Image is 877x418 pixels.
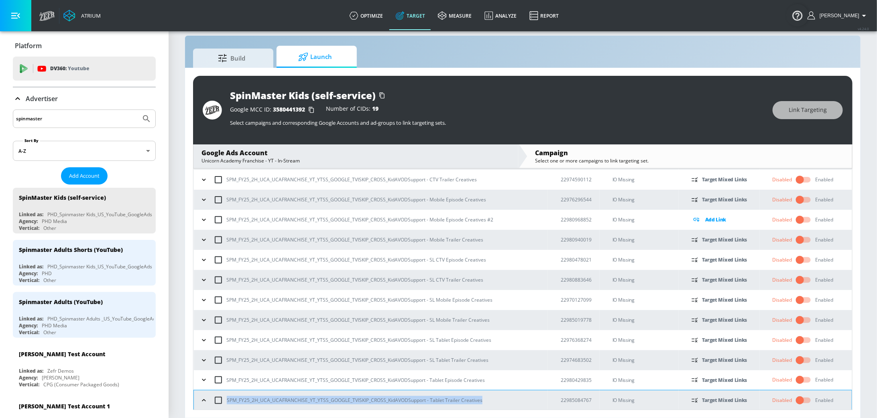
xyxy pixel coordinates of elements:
[13,141,156,161] div: A-Z
[561,256,600,264] p: 22980478021
[16,114,138,124] input: Search by name
[19,218,38,225] div: Agency:
[227,356,489,364] p: SPM_FY25_2H_UCA_UCAFRANCHISE_YT_YTSS_GOOGLE_TVISKIP_CROSS_KidAVODSupport - SL Tablet Trailer Crea...
[816,236,834,243] div: Enabled
[612,396,679,405] p: IO Missing
[816,276,834,284] div: Enabled
[201,148,510,157] div: Google Ads Account
[561,235,600,244] p: 22980940019
[702,175,747,184] p: Target Mixed Links
[47,367,74,374] div: Zefr Demos
[561,336,600,344] p: 22976368274
[561,396,600,404] p: 22985084767
[702,355,747,365] p: Target Mixed Links
[692,215,760,224] div: Add Link
[19,350,105,358] div: [PERSON_NAME] Test Account
[227,175,477,184] p: SPM_FY25_2H_UCA_UCAFRANCHISE_YT_YTSS_GOOGLE_TVISKIP_CROSS_KidAVODSupport - CTV Trailer Creatives
[773,296,792,304] div: Disabled
[702,195,747,204] p: Target Mixed Links
[19,277,39,284] div: Vertical:
[13,57,156,81] div: DV360: Youtube
[227,376,485,384] p: SPM_FY25_2H_UCA_UCAFRANCHISE_YT_YTSS_GOOGLE_TVISKIP_CROSS_KidAVODSupport - Tablet Episode Creatives
[15,41,42,50] p: Platform
[43,329,56,336] div: Other
[612,235,679,244] p: IO Missing
[42,374,79,381] div: [PERSON_NAME]
[773,236,792,243] div: Disabled
[19,367,43,374] div: Linked as:
[23,138,40,143] label: Sort By
[13,344,156,390] div: [PERSON_NAME] Test AccountLinked as:Zefr DemosAgency:[PERSON_NAME]Vertical:CPG (Consumer Packaged...
[816,337,834,344] div: Enabled
[773,256,792,264] div: Disabled
[816,13,859,18] span: login as: stephanie.wolklin@zefr.com
[786,4,809,26] button: Open Resource Center
[19,194,106,201] div: SpinMaster Kids (self-service)
[138,110,155,128] button: Submit Search
[19,263,43,270] div: Linked as:
[612,355,679,365] p: IO Missing
[227,296,493,304] p: SPM_FY25_2H_UCA_UCAFRANCHISE_YT_YTSS_GOOGLE_TVISKIP_CROSS_KidAVODSupport - SL Mobile Episode Crea...
[612,255,679,264] p: IO Missing
[227,396,482,404] p: SPM_FY25_2H_UCA_UCAFRANCHISE_YT_YTSS_GOOGLE_TVISKIP_CROSS_KidAVODSupport - Tablet Trailer Creatives
[773,176,792,183] div: Disabled
[561,316,600,324] p: 22985019778
[50,64,89,73] p: DV360:
[19,329,39,336] div: Vertical:
[523,1,565,30] a: Report
[326,106,378,114] div: Number of CIDs:
[816,317,834,324] div: Enabled
[816,196,834,203] div: Enabled
[227,276,484,284] p: SPM_FY25_2H_UCA_UCAFRANCHISE_YT_YTSS_GOOGLE_TVISKIP_CROSS_KidAVODSupport - SL CTV Trailer Creatives
[227,316,490,324] p: SPM_FY25_2H_UCA_UCAFRANCHISE_YT_YTSS_GOOGLE_TVISKIP_CROSS_KidAVODSupport - SL Mobile Trailer Crea...
[43,381,119,388] div: CPG (Consumer Packaged Goods)
[13,34,156,57] div: Platform
[816,397,834,404] div: Enabled
[19,246,123,254] div: Spinmaster Adults Shorts (YouTube)
[561,356,600,364] p: 22974683502
[372,105,378,112] span: 19
[612,375,679,385] p: IO Missing
[612,175,679,184] p: IO Missing
[343,1,389,30] a: optimize
[227,336,492,344] p: SPM_FY25_2H_UCA_UCAFRANCHISE_YT_YTSS_GOOGLE_TVISKIP_CROSS_KidAVODSupport - SL Tablet Episode Crea...
[702,295,747,304] p: Target Mixed Links
[702,375,747,385] p: Target Mixed Links
[230,119,765,126] p: Select campaigns and corresponding Google Accounts and ad-groups to link targeting sets.
[13,292,156,338] div: Spinmaster Adults (YouTube)Linked as:PHD_Spinmaster Adults _US_YouTube_GoogleAdsAgency:PHD MediaV...
[535,148,844,157] div: Campaign
[773,276,792,284] div: Disabled
[773,196,792,203] div: Disabled
[201,49,262,68] span: Build
[63,10,101,22] a: Atrium
[561,376,600,384] p: 22980429835
[612,275,679,284] p: IO Missing
[227,195,486,204] p: SPM_FY25_2H_UCA_UCAFRANCHISE_YT_YTSS_GOOGLE_TVISKIP_CROSS_KidAVODSupport - Mobile Episode Creatives
[230,106,318,114] div: Google MCC ID:
[702,335,747,345] p: Target Mixed Links
[561,215,600,224] p: 22980968852
[47,263,152,270] div: PHD_Spinmaster Kids_US_YouTube_GoogleAds
[19,211,43,218] div: Linked as:
[612,195,679,204] p: IO Missing
[561,195,600,204] p: 22976296544
[47,315,158,322] div: PHD_Spinmaster Adults _US_YouTube_GoogleAds
[26,94,58,103] p: Advertiser
[773,216,792,223] div: Disabled
[13,240,156,286] div: Spinmaster Adults Shorts (YouTube)Linked as:PHD_Spinmaster Kids_US_YouTube_GoogleAdsAgency:PHDVer...
[561,175,600,184] p: 22974590112
[19,402,110,410] div: [PERSON_NAME] Test Account 1
[273,106,305,113] span: 3580441392
[431,1,478,30] a: measure
[43,277,56,284] div: Other
[561,276,600,284] p: 22980883646
[13,188,156,233] div: SpinMaster Kids (self-service)Linked as:PHD_Spinmaster Kids_US_YouTube_GoogleAdsAgency:PHD MediaV...
[612,295,679,304] p: IO Missing
[816,176,834,183] div: Enabled
[227,256,486,264] p: SPM_FY25_2H_UCA_UCAFRANCHISE_YT_YTSS_GOOGLE_TVISKIP_CROSS_KidAVODSupport - SL CTV Episode Creatives
[19,298,103,306] div: Spinmaster Adults (YouTube)
[773,337,792,344] div: Disabled
[561,296,600,304] p: 22970127099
